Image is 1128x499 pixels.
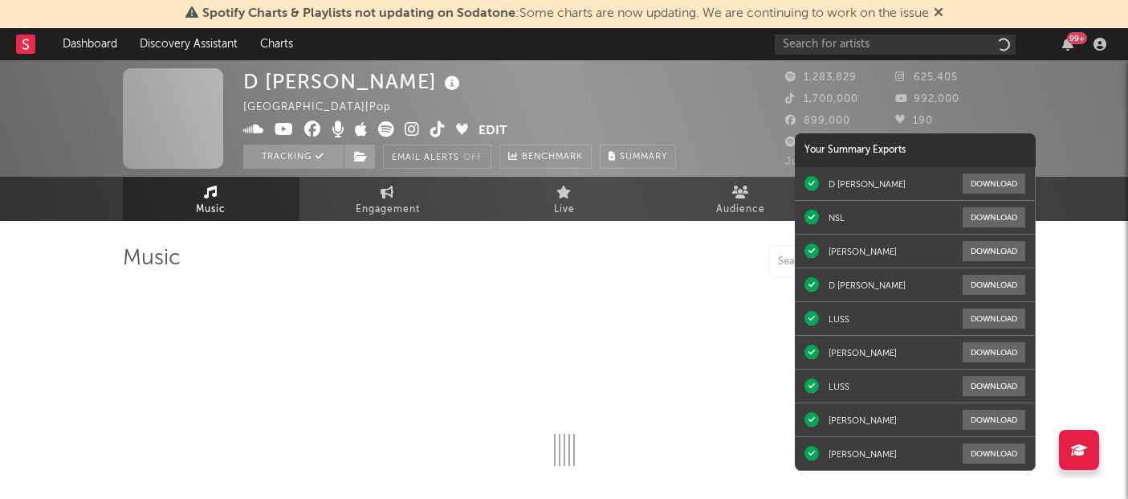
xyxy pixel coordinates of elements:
em: Off [463,153,483,162]
button: Email AlertsOff [383,145,491,169]
div: D [PERSON_NAME] [243,68,464,95]
div: [PERSON_NAME] [829,246,897,257]
span: Summary [620,153,667,162]
div: D [PERSON_NAME] [829,280,906,291]
input: Search by song name or URL [770,256,939,268]
span: Music [196,200,226,219]
button: Download [963,410,1025,430]
a: Audience [653,177,829,221]
div: [PERSON_NAME] [829,347,897,358]
a: Live [476,177,653,221]
button: Download [963,174,1025,194]
a: Charts [249,28,304,60]
div: D [PERSON_NAME] [829,178,906,190]
button: Download [963,275,1025,295]
span: 899,000 [785,116,850,126]
div: [GEOGRAPHIC_DATA] | Pop [243,98,409,117]
button: Tracking [243,145,344,169]
span: Audience [716,200,765,219]
button: Download [963,376,1025,396]
a: Dashboard [51,28,128,60]
span: 992,000 [895,94,959,104]
button: Download [963,207,1025,227]
button: Summary [600,145,676,169]
button: Download [963,241,1025,261]
span: Live [554,200,575,219]
span: Jump Score: 52.1 [785,157,878,167]
button: Edit [478,121,507,141]
span: Engagement [356,200,420,219]
span: 190 [895,116,933,126]
a: Engagement [299,177,476,221]
span: 1,283,829 [785,72,857,83]
input: Search for artists [775,35,1016,55]
span: Dismiss [934,7,943,20]
button: Download [963,309,1025,329]
a: Discovery Assistant [128,28,249,60]
div: 99 + [1067,32,1087,44]
span: 1,700,000 [785,94,858,104]
button: Download [963,342,1025,362]
span: 625,405 [895,72,958,83]
span: : Some charts are now updating. We are continuing to work on the issue [202,7,929,20]
div: [PERSON_NAME] [829,448,897,460]
span: Spotify Charts & Playlists not updating on Sodatone [202,7,515,20]
div: LUSS [829,381,849,392]
a: Music [123,177,299,221]
span: 1,500,637 Monthly Listeners [785,137,955,148]
div: NSL [829,212,845,223]
button: 99+ [1062,38,1073,51]
div: [PERSON_NAME] [829,415,897,426]
button: Download [963,444,1025,464]
a: Benchmark [499,145,592,169]
span: Benchmark [522,148,583,167]
div: Your Summary Exports [795,133,1036,167]
div: LUSS [829,313,849,325]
